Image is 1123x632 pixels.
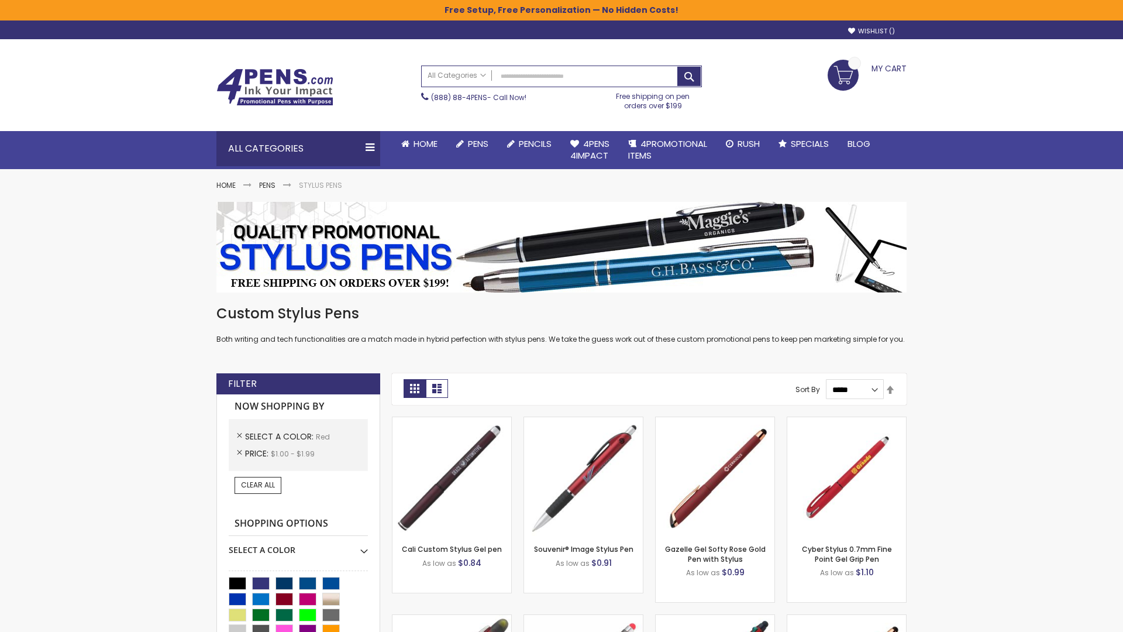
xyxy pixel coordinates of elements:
span: All Categories [428,71,486,80]
h1: Custom Stylus Pens [216,304,907,323]
span: $0.91 [591,557,612,569]
span: As low as [820,568,854,578]
span: $0.84 [458,557,481,569]
a: Home [392,131,447,157]
img: Cali Custom Stylus Gel pen-Red [392,417,511,536]
strong: Grid [404,379,426,398]
a: Pens [447,131,498,157]
a: (888) 88-4PENS [431,92,487,102]
a: Rush [716,131,769,157]
a: Home [216,180,236,190]
span: Pens [468,138,488,150]
a: Islander Softy Gel with Stylus - ColorJet Imprint-Red [524,614,643,624]
span: Pencils [519,138,552,150]
img: 4Pens Custom Pens and Promotional Products [216,68,333,106]
strong: Now Shopping by [229,394,368,419]
div: Select A Color [229,536,368,556]
strong: Shopping Options [229,511,368,537]
img: Gazelle Gel Softy Rose Gold Pen with Stylus-Red [656,417,774,536]
a: Cali Custom Stylus Gel pen [402,544,502,554]
a: Pencils [498,131,561,157]
a: Orbitor 4 Color Assorted Ink Metallic Stylus Pens-Red [656,614,774,624]
a: Souvenir® Jalan Highlighter Stylus Pen Combo-Red [392,614,511,624]
a: Pens [259,180,275,190]
span: Select A Color [245,431,316,442]
span: As low as [686,568,720,578]
span: $0.99 [722,566,745,578]
span: $1.00 - $1.99 [271,449,315,459]
a: Clear All [235,477,281,493]
span: Home [414,138,438,150]
span: Specials [791,138,829,150]
a: Cali Custom Stylus Gel pen-Red [392,417,511,427]
span: 4Pens 4impact [570,138,609,162]
strong: Stylus Pens [299,180,342,190]
a: Gazelle Gel Softy Rose Gold Pen with Stylus [665,544,766,564]
label: Sort By [795,384,820,394]
a: All Categories [422,66,492,85]
img: Stylus Pens [216,202,907,293]
div: Free shipping on pen orders over $199 [604,87,702,111]
span: Price [245,448,271,459]
span: Blog [848,138,870,150]
img: Cyber Stylus 0.7mm Fine Point Gel Grip Pen-Red [787,417,906,536]
a: Cyber Stylus 0.7mm Fine Point Gel Grip Pen [802,544,892,564]
span: $1.10 [856,566,874,578]
a: Cyber Stylus 0.7mm Fine Point Gel Grip Pen-Red [787,417,906,427]
img: Souvenir® Image Stylus Pen-Red [524,417,643,536]
span: Rush [738,138,760,150]
a: 4Pens4impact [561,131,619,169]
span: As low as [556,558,590,568]
strong: Filter [228,377,257,390]
a: Gazelle Gel Softy Rose Gold Pen with Stylus-Red [656,417,774,427]
span: - Call Now! [431,92,526,102]
div: All Categories [216,131,380,166]
a: Souvenir® Image Stylus Pen [534,544,633,554]
span: As low as [422,558,456,568]
a: 4PROMOTIONALITEMS [619,131,716,169]
div: Both writing and tech functionalities are a match made in hybrid perfection with stylus pens. We ... [216,304,907,345]
span: Clear All [241,480,275,490]
a: Specials [769,131,838,157]
span: 4PROMOTIONAL ITEMS [628,138,707,162]
a: Souvenir® Image Stylus Pen-Red [524,417,643,427]
a: Wishlist [848,27,895,36]
a: Blog [838,131,880,157]
span: Red [316,432,330,442]
a: Gazelle Gel Softy Rose Gold Pen with Stylus - ColorJet-Red [787,614,906,624]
